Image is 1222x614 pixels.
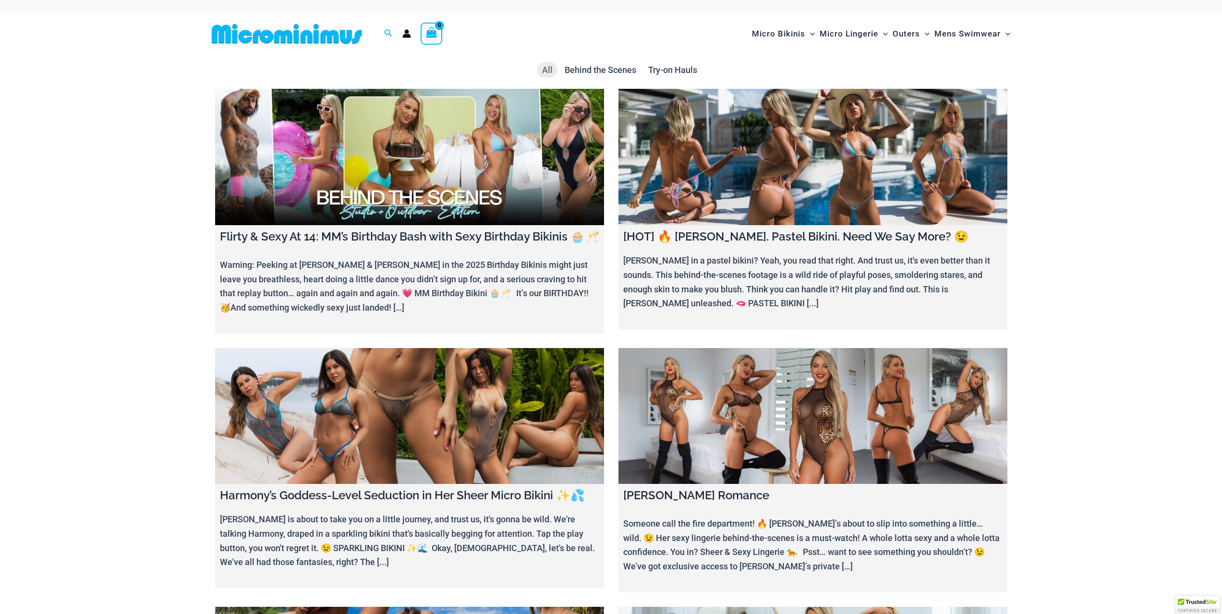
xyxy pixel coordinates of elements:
[893,22,920,46] span: Outers
[748,18,1015,50] nav: Site Navigation
[421,23,443,45] a: View Shopping Cart, empty
[220,489,599,503] h4: Harmony’s Goddess-Level Seduction in Her Sheer Micro Bikini ✨💦
[805,22,815,46] span: Menu Toggle
[623,253,1003,311] p: [PERSON_NAME] in a pastel bikini? Yeah, you read that right. And trust us, it's even better than ...
[1175,596,1220,614] div: TrustedSite Certified
[623,230,1003,244] h4: [HOT] 🔥 [PERSON_NAME]. Pastel Bikini. Need We Say More? 😉
[750,19,817,48] a: Micro BikinisMenu ToggleMenu Toggle
[402,29,411,38] a: Account icon link
[890,19,932,48] a: OutersMenu ToggleMenu Toggle
[618,89,1007,225] a: [HOT] 🔥 Olivia. Pastel Bikini. Need We Say More? 😉
[208,23,366,45] img: MM SHOP LOGO FLAT
[542,65,553,75] span: All
[1001,22,1010,46] span: Menu Toggle
[220,230,599,244] h4: Flirty & Sexy At 14: MM’s Birthday Bash with Sexy Birthday Bikinis 🧁🥂
[618,348,1007,484] a: Ilana Savage Romance
[623,517,1003,574] p: Someone call the fire department! 🔥 [PERSON_NAME]’s about to slip into something a little… wild. ...
[565,65,636,75] span: Behind the Scenes
[817,19,890,48] a: Micro LingerieMenu ToggleMenu Toggle
[220,258,599,315] p: Warning: Peeking at [PERSON_NAME] & [PERSON_NAME] in the 2025 Birthday Bikinis might just leave y...
[384,28,393,40] a: Search icon link
[215,89,604,225] a: Flirty & Sexy At 14: MM’s Birthday Bash with Sexy Birthday Bikinis 🧁🥂
[878,22,888,46] span: Menu Toggle
[648,65,697,75] span: Try-on Hauls
[215,348,604,484] a: Harmony’s Goddess-Level Seduction in Her Sheer Micro Bikini ✨💦
[934,22,1001,46] span: Mens Swimwear
[920,22,930,46] span: Menu Toggle
[820,22,878,46] span: Micro Lingerie
[932,19,1013,48] a: Mens SwimwearMenu ToggleMenu Toggle
[220,512,599,569] p: [PERSON_NAME] is about to take you on a little journey, and trust us, it's gonna be wild. We're t...
[752,22,805,46] span: Micro Bikinis
[623,489,1003,503] h4: [PERSON_NAME] Romance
